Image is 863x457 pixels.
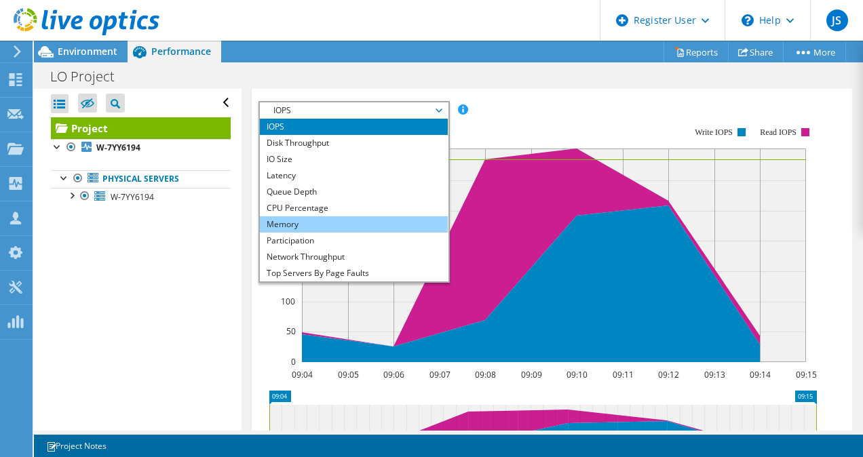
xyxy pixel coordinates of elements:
[520,369,541,380] text: 09:09
[383,369,404,380] text: 09:06
[111,191,154,203] span: W-7YY6194
[429,369,450,380] text: 09:07
[260,216,448,233] li: Memory
[51,188,231,205] a: W-7YY6194
[44,69,136,84] h1: LO Project
[728,41,784,62] a: Share
[826,9,848,31] span: JS
[474,369,495,380] text: 09:08
[291,356,296,367] text: 0
[337,369,358,380] text: 09:05
[664,41,729,62] a: Reports
[51,117,231,139] a: Project
[704,369,725,380] text: 09:13
[51,139,231,157] a: W-7YY6194
[260,151,448,167] li: IO Size
[260,167,448,184] li: Latency
[260,233,448,249] li: Participation
[566,369,587,380] text: 09:10
[612,369,633,380] text: 09:11
[260,184,448,200] li: Queue Depth
[742,14,754,26] svg: \n
[267,102,441,119] span: IOPS
[96,142,140,153] b: W-7YY6194
[291,369,312,380] text: 09:04
[695,127,733,137] text: Write IOPS
[260,135,448,151] li: Disk Throughput
[58,45,117,58] span: Environment
[783,41,846,62] a: More
[37,437,116,454] a: Project Notes
[281,296,295,307] text: 100
[260,200,448,216] li: CPU Percentage
[286,325,296,337] text: 50
[260,265,448,281] li: Top Servers By Page Faults
[749,369,770,380] text: 09:14
[657,369,678,380] text: 09:12
[795,369,816,380] text: 09:15
[151,45,211,58] span: Performance
[51,170,231,188] a: Physical Servers
[760,127,797,137] text: Read IOPS
[260,119,448,135] li: IOPS
[260,249,448,265] li: Network Throughput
